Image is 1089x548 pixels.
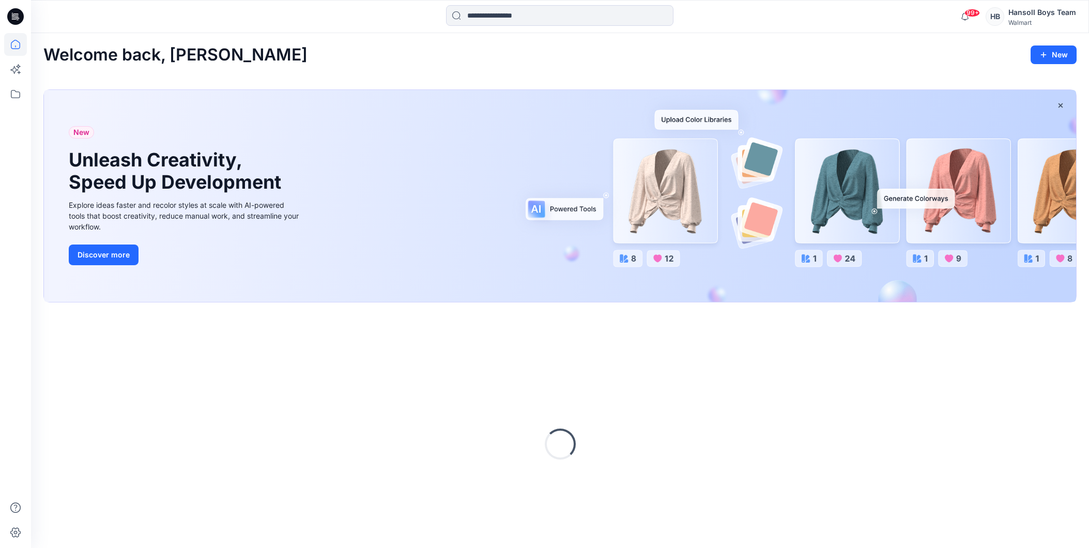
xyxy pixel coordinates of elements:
[43,45,308,65] h2: Welcome back, [PERSON_NAME]
[69,200,301,232] div: Explore ideas faster and recolor styles at scale with AI-powered tools that boost creativity, red...
[1008,6,1076,19] div: Hansoll Boys Team
[69,245,301,265] a: Discover more
[1031,45,1077,64] button: New
[73,126,89,139] span: New
[1008,19,1076,26] div: Walmart
[69,149,286,193] h1: Unleash Creativity, Speed Up Development
[964,9,980,17] span: 99+
[69,245,139,265] button: Discover more
[986,7,1004,26] div: HB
